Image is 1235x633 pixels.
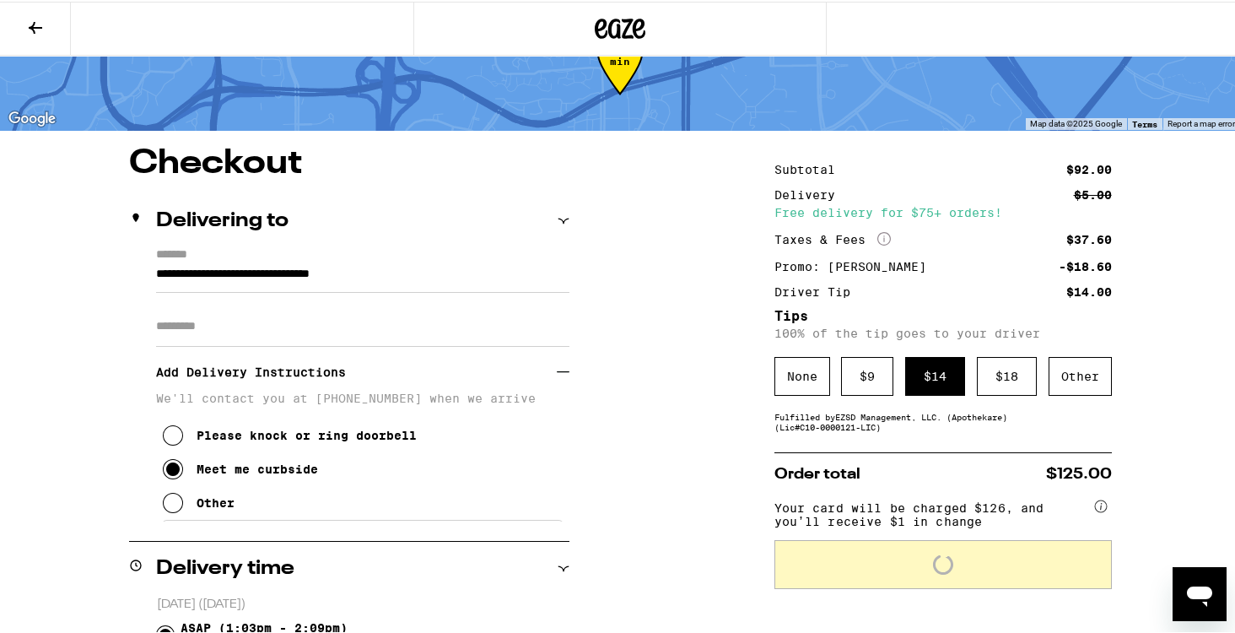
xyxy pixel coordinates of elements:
iframe: Button to launch messaging window [1173,565,1227,619]
div: Delivery [774,187,847,199]
div: Meet me curbside [197,461,318,474]
button: Other [163,484,235,518]
div: 46-112 min [597,43,643,106]
div: Taxes & Fees [774,230,891,246]
p: 100% of the tip goes to your driver [774,325,1112,338]
h3: Add Delivery Instructions [156,351,557,390]
div: $92.00 [1066,162,1112,174]
span: $125.00 [1046,465,1112,480]
div: $5.00 [1074,187,1112,199]
div: Fulfilled by EZSD Management, LLC. (Apothekare) (Lic# C10-0000121-LIC ) [774,410,1112,430]
span: Map data ©2025 Google [1030,117,1122,127]
span: Your card will be charged $126, and you’ll receive $1 in change [774,494,1092,527]
span: Order total [774,465,860,480]
div: $ 14 [905,355,965,394]
div: None [774,355,830,394]
div: Promo: [PERSON_NAME] [774,259,938,271]
img: Google [4,106,60,128]
div: Free delivery for $75+ orders! [774,205,1112,217]
a: Report a map error [1168,117,1235,127]
h5: Tips [774,308,1112,322]
div: $ 9 [841,355,893,394]
div: Other [197,495,235,508]
p: We'll contact you at [PHONE_NUMBER] when we arrive [156,390,569,403]
h2: Delivering to [156,209,289,230]
div: $14.00 [1066,284,1112,296]
a: Terms [1132,117,1157,127]
div: Other [1049,355,1112,394]
button: Please knock or ring doorbell [163,417,417,451]
div: Subtotal [774,162,847,174]
div: Please knock or ring doorbell [197,427,417,441]
p: [DATE] ([DATE]) [157,595,569,611]
div: Driver Tip [774,284,862,296]
a: Open this area in Google Maps (opens a new window) [4,106,60,128]
button: Meet me curbside [163,451,318,484]
div: $37.60 [1066,232,1112,244]
h1: Checkout [129,145,569,179]
div: -$18.60 [1059,259,1112,271]
div: $ 18 [977,355,1037,394]
h2: Delivery time [156,557,294,577]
